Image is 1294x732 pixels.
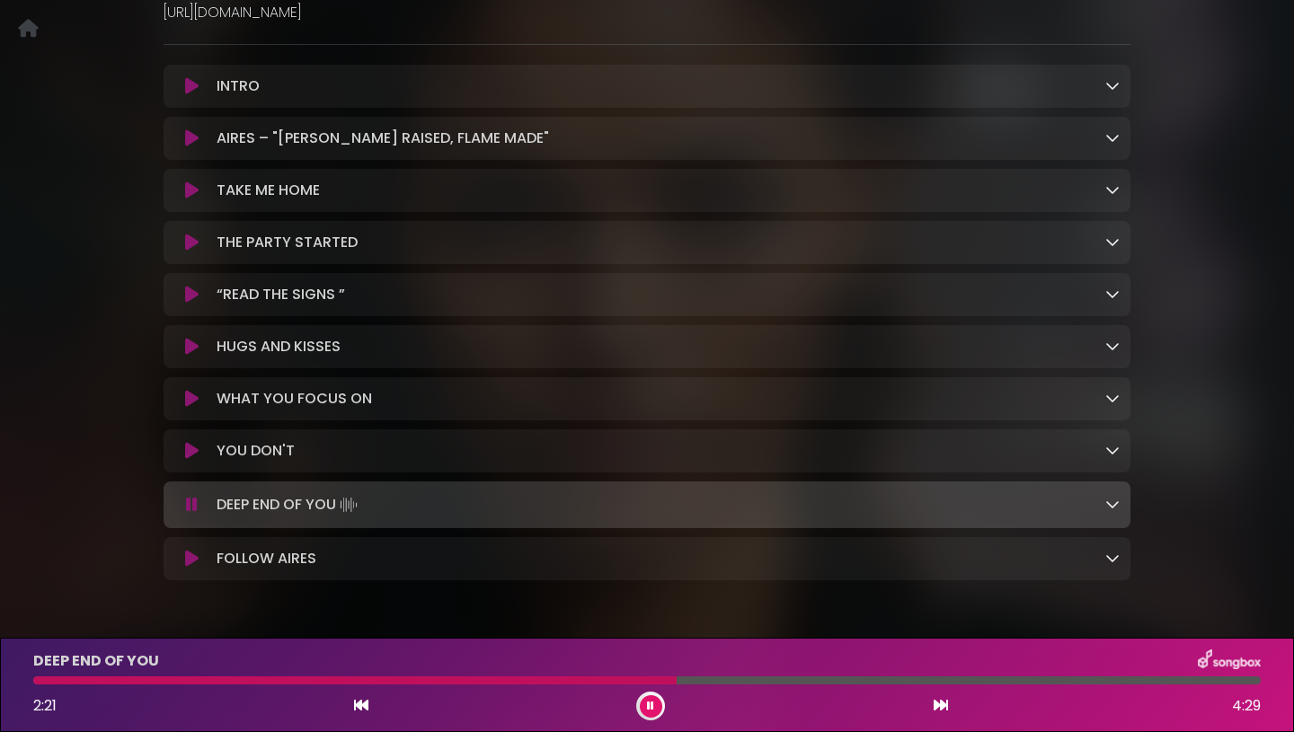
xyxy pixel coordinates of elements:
[217,548,316,569] p: FOLLOW AIRES
[217,388,372,410] p: WHAT YOU FOCUS ON
[33,650,159,672] p: DEEP END OF YOU
[217,128,549,149] p: AIRES – "[PERSON_NAME] RAISED, FLAME MADE"
[336,492,361,517] img: waveform4.gif
[217,440,295,462] p: YOU DON'T
[217,75,260,97] p: INTRO
[1198,649,1261,673] img: songbox-logo-white.png
[217,336,341,357] p: HUGS AND KISSES
[217,180,320,201] p: TAKE ME HOME
[164,2,1130,23] p: [URL][DOMAIN_NAME]
[217,232,358,253] p: THE PARTY STARTED
[217,492,361,517] p: DEEP END OF YOU
[217,284,345,305] p: “READ THE SIGNS ”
